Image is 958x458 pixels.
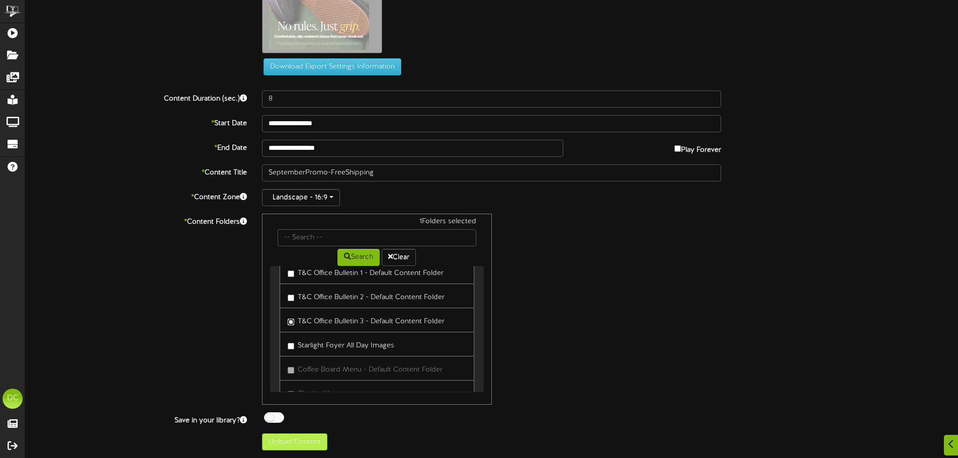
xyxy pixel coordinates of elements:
label: Content Title [18,164,254,178]
input: Starlight Foyer All Day Images [288,343,294,349]
span: Coffee Board Menu - Default Content Folder [298,366,443,374]
input: T&C Office Bulletin 2 - Default Content Folder [288,295,294,301]
button: Landscape - 16:9 [262,189,340,206]
button: Search [337,249,380,266]
label: Content Duration (sec.) [18,90,254,104]
label: End Date [18,140,254,153]
label: Content Zone [18,189,254,203]
input: Closing Hours [288,391,294,398]
label: Start Date [18,115,254,129]
input: Coffee Board Menu - Default Content Folder [288,367,294,374]
input: T&C Office Bulletin 1 - Default Content Folder [288,270,294,277]
input: Play Forever [674,145,681,152]
div: 1 Folders selected [270,217,483,229]
label: Save in your library? [18,412,254,426]
button: Download Export Settings Information [264,58,401,75]
div: DC [3,389,23,409]
input: Title of this Content [262,164,721,181]
input: -- Search -- [278,229,476,246]
label: Play Forever [674,140,721,155]
label: Starlight Foyer All Day Images [288,337,394,351]
button: Clear [382,249,416,266]
button: Upload Content [262,433,327,450]
label: T&C Office Bulletin 2 - Default Content Folder [288,289,445,303]
label: Content Folders [18,214,254,227]
span: Closing Hours [298,390,344,398]
label: T&C Office Bulletin 3 - Default Content Folder [288,313,445,327]
input: T&C Office Bulletin 3 - Default Content Folder [288,319,294,325]
a: Download Export Settings Information [258,63,401,70]
label: T&C Office Bulletin 1 - Default Content Folder [288,265,444,279]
